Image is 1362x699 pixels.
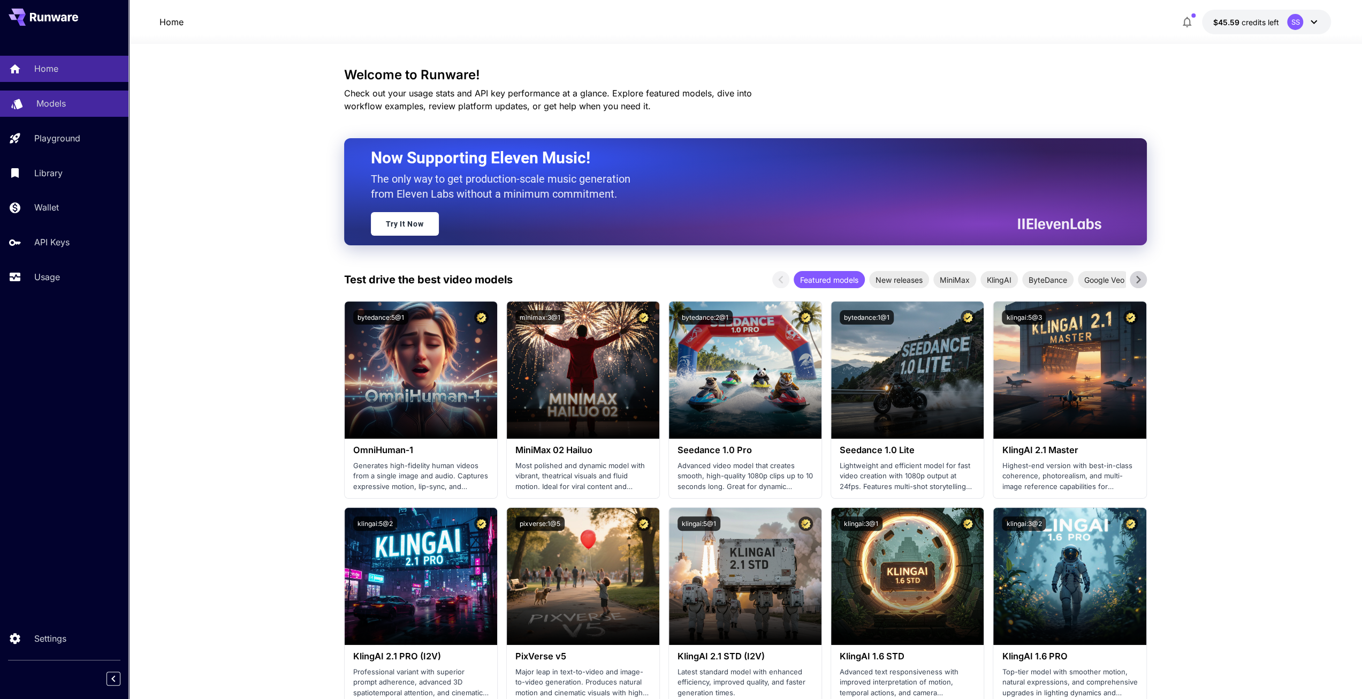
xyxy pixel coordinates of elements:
span: ByteDance [1022,274,1074,285]
h3: KlingAI 2.1 Master [1002,445,1137,455]
button: minimax:3@1 [515,310,565,325]
h3: Seedance 1.0 Lite [840,445,975,455]
p: Wallet [34,201,59,214]
div: Featured models [794,271,865,288]
nav: breadcrumb [159,16,184,28]
p: Top-tier model with smoother motion, natural expressions, and comprehensive upgrades in lighting ... [1002,667,1137,698]
span: credits left [1241,18,1279,27]
button: Certified Model – Vetted for best performance and includes a commercial license. [636,310,651,325]
span: MiniMax [933,274,976,285]
img: alt [507,302,659,439]
button: Certified Model – Vetted for best performance and includes a commercial license. [798,310,813,325]
div: New releases [869,271,929,288]
p: The only way to get production-scale music generation from Eleven Labs without a minimum commitment. [371,171,638,201]
h3: Welcome to Runware! [344,67,1147,82]
p: Most polished and dynamic model with vibrant, theatrical visuals and fluid motion. Ideal for vira... [515,461,651,492]
h3: MiniMax 02 Hailuo [515,445,651,455]
p: Usage [34,270,60,283]
p: Models [36,97,66,110]
a: Home [159,16,184,28]
p: Home [34,62,58,75]
span: Google Veo [1078,274,1131,285]
p: Professional variant with superior prompt adherence, advanced 3D spatiotemporal attention, and ci... [353,667,489,698]
button: klingai:5@1 [678,516,720,531]
button: bytedance:2@1 [678,310,733,325]
p: Settings [34,632,66,645]
span: Featured models [794,274,865,285]
button: Certified Model – Vetted for best performance and includes a commercial license. [961,310,975,325]
button: Certified Model – Vetted for best performance and includes a commercial license. [1123,310,1138,325]
span: KlingAI [980,274,1018,285]
button: Certified Model – Vetted for best performance and includes a commercial license. [474,310,489,325]
button: Certified Model – Vetted for best performance and includes a commercial license. [798,516,813,531]
img: alt [993,508,1146,645]
div: SS [1287,14,1303,30]
img: alt [669,508,821,645]
h3: OmniHuman‑1 [353,445,489,455]
button: pixverse:1@5 [515,516,565,531]
span: New releases [869,274,929,285]
h3: KlingAI 2.1 STD (I2V) [678,651,813,662]
p: Latest standard model with enhanced efficiency, improved quality, and faster generation times. [678,667,813,698]
button: klingai:3@2 [1002,516,1046,531]
button: Certified Model – Vetted for best performance and includes a commercial license. [961,516,975,531]
img: alt [669,302,821,439]
div: Collapse sidebar [115,669,128,688]
p: Advanced video model that creates smooth, high-quality 1080p clips up to 10 seconds long. Great f... [678,461,813,492]
p: Lightweight and efficient model for fast video creation with 1080p output at 24fps. Features mult... [840,461,975,492]
h3: Seedance 1.0 Pro [678,445,813,455]
h3: KlingAI 2.1 PRO (I2V) [353,651,489,662]
h2: Now Supporting Eleven Music! [371,148,1093,168]
img: alt [993,302,1146,439]
button: Collapse sidebar [106,672,120,686]
div: $45.58553 [1213,17,1279,28]
img: alt [831,302,984,439]
img: alt [345,508,497,645]
p: Major leap in text-to-video and image-to-video generation. Produces natural motion and cinematic ... [515,667,651,698]
span: $45.59 [1213,18,1241,27]
button: klingai:5@3 [1002,310,1046,325]
span: Check out your usage stats and API key performance at a glance. Explore featured models, dive int... [344,88,752,111]
button: $45.58553SS [1202,10,1331,34]
button: bytedance:1@1 [840,310,894,325]
img: alt [345,302,497,439]
div: KlingAI [980,271,1018,288]
a: Try It Now [371,212,439,236]
p: Generates high-fidelity human videos from a single image and audio. Captures expressive motion, l... [353,461,489,492]
p: Advanced text responsiveness with improved interpretation of motion, temporal actions, and camera... [840,667,975,698]
button: Certified Model – Vetted for best performance and includes a commercial license. [474,516,489,531]
p: API Keys [34,236,70,249]
button: bytedance:5@1 [353,310,408,325]
button: klingai:3@1 [840,516,882,531]
h3: KlingAI 1.6 STD [840,651,975,662]
div: Google Veo [1078,271,1131,288]
button: Certified Model – Vetted for best performance and includes a commercial license. [1123,516,1138,531]
img: alt [831,508,984,645]
p: Playground [34,132,80,145]
h3: PixVerse v5 [515,651,651,662]
p: Test drive the best video models [344,272,513,288]
h3: KlingAI 1.6 PRO [1002,651,1137,662]
p: Library [34,167,63,179]
div: MiniMax [933,271,976,288]
img: alt [507,508,659,645]
p: Highest-end version with best-in-class coherence, photorealism, and multi-image reference capabil... [1002,461,1137,492]
div: ByteDance [1022,271,1074,288]
button: klingai:5@2 [353,516,397,531]
button: Certified Model – Vetted for best performance and includes a commercial license. [636,516,651,531]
